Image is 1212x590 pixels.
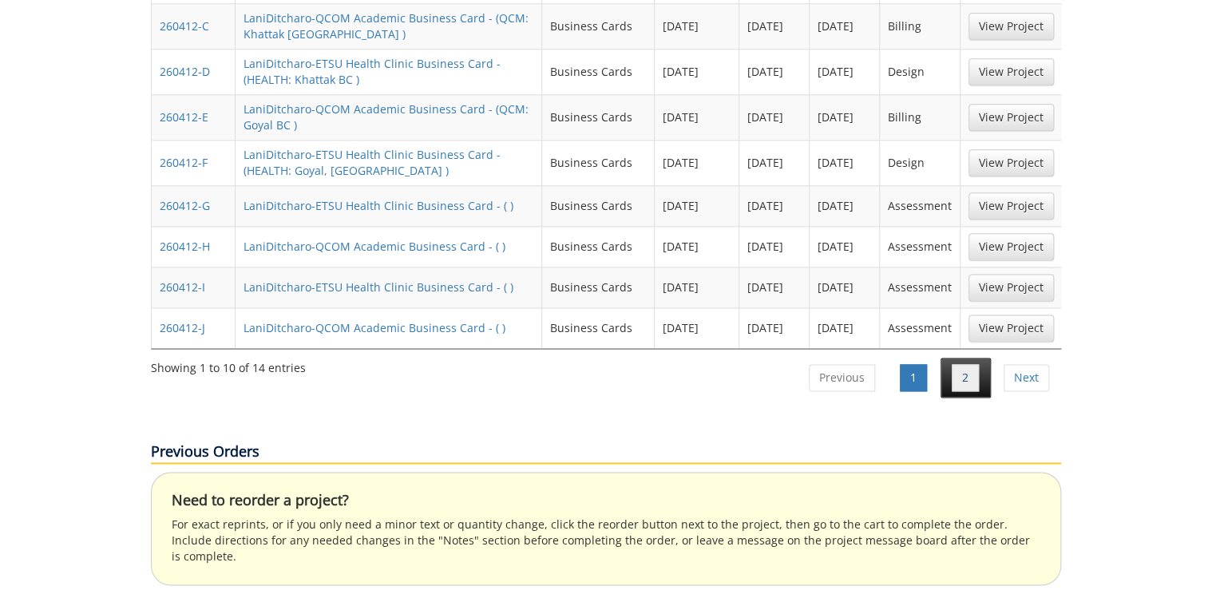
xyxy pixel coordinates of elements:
a: Previous [809,364,875,391]
td: [DATE] [810,185,880,226]
td: Assessment [880,185,960,226]
td: [DATE] [655,226,739,267]
td: Assessment [880,267,960,307]
a: Next [1004,364,1049,391]
a: LaniDitcharo-ETSU Health Clinic Business Card - (HEALTH: Goyal, [GEOGRAPHIC_DATA] ) [244,147,501,178]
td: Design [880,140,960,185]
td: [DATE] [739,185,810,226]
td: Business Cards [542,94,654,140]
a: 260412-I [160,279,205,295]
td: [DATE] [739,226,810,267]
td: [DATE] [810,94,880,140]
td: [DATE] [655,307,739,348]
td: Assessment [880,226,960,267]
a: View Project [968,315,1054,342]
td: [DATE] [810,140,880,185]
a: 260412-D [160,64,210,79]
td: [DATE] [655,49,739,94]
td: [DATE] [739,267,810,307]
td: [DATE] [655,140,739,185]
p: For exact reprints, or if you only need a minor text or quantity change, click the reorder button... [172,517,1040,564]
a: View Project [968,192,1054,220]
td: [DATE] [810,226,880,267]
td: Business Cards [542,49,654,94]
td: [DATE] [810,307,880,348]
td: [DATE] [739,140,810,185]
td: [DATE] [810,3,880,49]
td: [DATE] [739,307,810,348]
a: LaniDitcharo-ETSU Health Clinic Business Card - (HEALTH: Khattak BC ) [244,56,501,87]
td: Assessment [880,307,960,348]
a: LaniDitcharo-QCOM Academic Business Card - (QCM: Khattak [GEOGRAPHIC_DATA] ) [244,10,529,42]
a: View Project [968,274,1054,301]
a: LaniDitcharo-QCOM Academic Business Card - (QCM: Goyal BC ) [244,101,529,133]
td: Billing [880,3,960,49]
a: 260412-F [160,155,208,170]
td: [DATE] [810,49,880,94]
td: Business Cards [542,140,654,185]
td: Billing [880,94,960,140]
a: 260412-C [160,18,209,34]
a: 1 [900,364,927,391]
a: View Project [968,13,1054,40]
td: [DATE] [739,49,810,94]
a: 260412-G [160,198,210,213]
a: LaniDitcharo-ETSU Health Clinic Business Card - ( ) [244,279,513,295]
a: LaniDitcharo-ETSU Health Clinic Business Card - ( ) [244,198,513,213]
a: View Project [968,58,1054,85]
td: [DATE] [810,267,880,307]
a: View Project [968,104,1054,131]
td: Business Cards [542,185,654,226]
td: [DATE] [655,267,739,307]
h4: Need to reorder a project? [172,493,1040,509]
a: 260412-E [160,109,208,125]
div: Showing 1 to 10 of 14 entries [151,354,306,376]
td: Business Cards [542,3,654,49]
td: Business Cards [542,307,654,348]
td: [DATE] [655,185,739,226]
td: [DATE] [739,94,810,140]
td: [DATE] [655,94,739,140]
a: View Project [968,233,1054,260]
a: 260412-J [160,320,205,335]
td: Business Cards [542,267,654,307]
p: Previous Orders [151,442,1061,464]
a: View Project [968,149,1054,176]
td: Design [880,49,960,94]
td: [DATE] [655,3,739,49]
a: LaniDitcharo-QCOM Academic Business Card - ( ) [244,320,505,335]
a: 2 [952,364,979,391]
td: [DATE] [739,3,810,49]
a: 260412-H [160,239,210,254]
td: Business Cards [542,226,654,267]
a: LaniDitcharo-QCOM Academic Business Card - ( ) [244,239,505,254]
